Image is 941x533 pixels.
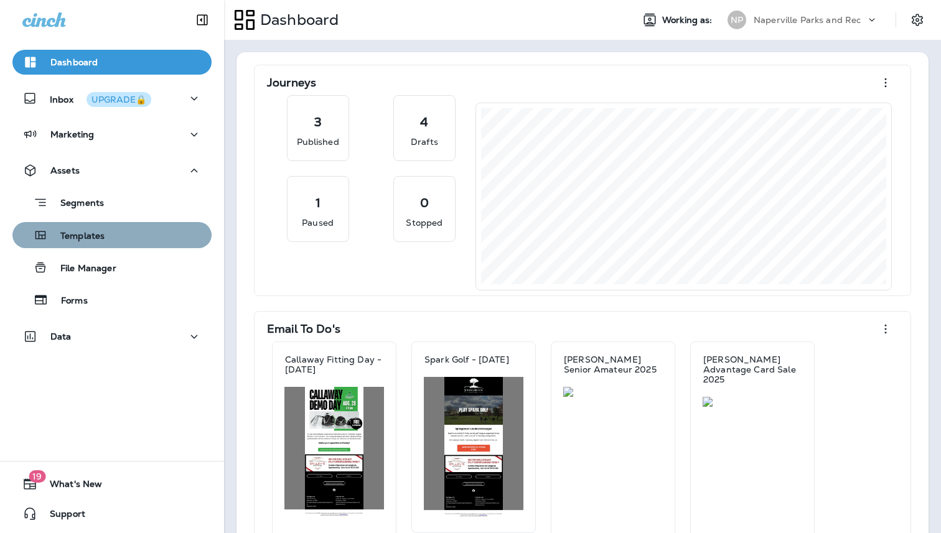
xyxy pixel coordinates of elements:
p: Drafts [411,136,438,148]
p: 0 [420,197,429,209]
p: Spark Golf - [DATE] [424,355,509,364]
p: Naperville Parks and Rec [754,15,861,25]
button: InboxUPGRADE🔒 [12,86,212,111]
button: Collapse Sidebar [185,7,220,32]
div: UPGRADE🔒 [91,95,146,104]
p: Inbox [50,92,151,105]
p: Dashboard [255,11,339,29]
button: Forms [12,287,212,313]
img: b4d1ac3a-867f-4150-be86-15dcc3bbf3b5.jpg [563,387,663,397]
button: Segments [12,189,212,216]
p: [PERSON_NAME] Senior Amateur 2025 [564,355,662,374]
p: Dashboard [50,57,98,67]
button: Settings [906,9,929,31]
span: Working as: [662,15,715,25]
p: Email To Do's [267,323,340,335]
p: Marketing [50,129,94,139]
button: Marketing [12,122,212,147]
p: Published [297,136,339,148]
button: Templates [12,222,212,248]
p: Segments [48,198,104,210]
p: Stopped [406,216,442,229]
p: [PERSON_NAME] Advantage Card Sale 2025 [703,355,802,384]
p: File Manager [48,263,116,275]
p: Callaway Fitting Day - [DATE] [285,355,383,374]
button: Assets [12,158,212,183]
p: 1 [316,197,321,209]
p: Forms [49,295,88,307]
p: Assets [50,165,80,175]
img: 3f3747bf-51ea-4d82-9659-b6fe168bb406.jpg [424,377,523,517]
p: Data [50,331,72,341]
button: 19What's New [12,471,212,496]
button: Data [12,324,212,349]
button: UPGRADE🔒 [87,92,151,107]
img: b2b202cd-fcdb-4d85-88ef-74d12f973a69.jpg [703,397,802,407]
img: 2224d485-b0f6-4add-ba2d-814f16046a09.jpg [284,387,384,517]
button: Support [12,501,212,526]
button: Dashboard [12,50,212,75]
span: Support [37,509,85,524]
span: 19 [29,470,45,483]
div: NP [728,11,746,29]
button: File Manager [12,254,212,280]
p: Journeys [267,76,316,89]
p: 3 [314,116,322,128]
p: Templates [48,231,105,243]
p: Paused [302,216,334,229]
p: 4 [420,116,428,128]
span: What's New [37,479,102,494]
